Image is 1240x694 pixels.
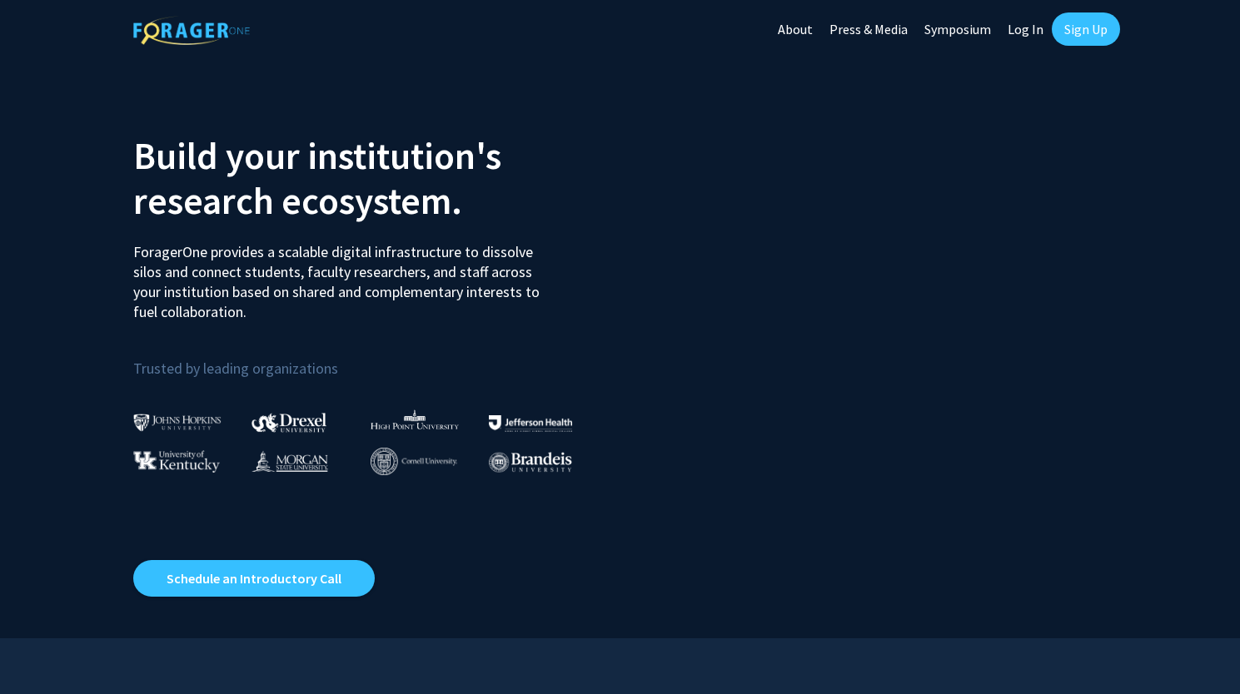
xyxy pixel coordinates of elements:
p: Trusted by leading organizations [133,335,608,381]
img: Drexel University [251,413,326,432]
img: Cornell University [371,448,457,475]
p: ForagerOne provides a scalable digital infrastructure to dissolve silos and connect students, fac... [133,230,551,322]
img: High Point University [371,409,459,429]
a: Sign Up [1052,12,1120,46]
img: Brandeis University [489,452,572,473]
a: Opens in a new tab [133,560,375,597]
img: Morgan State University [251,450,328,472]
img: Thomas Jefferson University [489,415,572,431]
img: Johns Hopkins University [133,414,222,431]
img: ForagerOne Logo [133,16,250,45]
img: University of Kentucky [133,450,220,473]
h2: Build your institution's research ecosystem. [133,133,608,223]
